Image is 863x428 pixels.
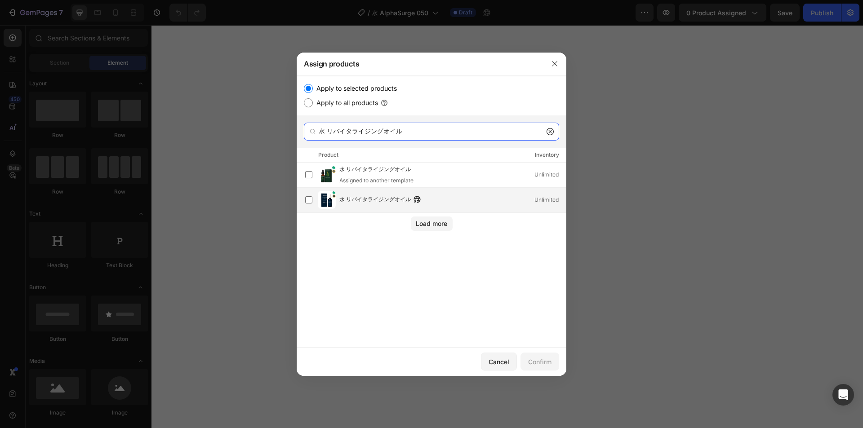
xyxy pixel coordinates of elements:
div: Confirm [528,357,552,366]
div: Inventory [535,150,559,159]
label: Apply to all products [313,97,378,108]
button: Confirm [520,353,559,371]
button: Load more [411,216,453,231]
label: Apply to selected products [313,83,397,94]
div: Assign products [297,52,543,75]
span: 水 リバイタライジングオイル [339,195,411,205]
span: 水 リバイタライジングオイル [339,165,411,175]
input: Search products [304,123,559,141]
div: /> [297,76,566,347]
div: Unlimited [534,195,566,204]
div: Open Intercom Messenger [832,384,854,406]
img: product-img [318,166,336,184]
div: Load more [416,219,447,228]
div: Assigned to another template [339,176,425,185]
div: Product [318,150,338,159]
button: Cancel [481,353,517,371]
div: Unlimited [534,170,566,179]
img: product-img [318,191,336,209]
div: Cancel [489,357,509,366]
